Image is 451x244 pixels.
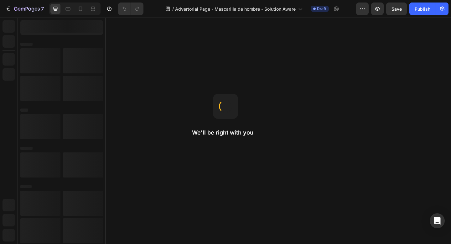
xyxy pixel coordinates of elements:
[41,5,44,13] p: 7
[386,3,407,15] button: Save
[415,6,430,12] div: Publish
[409,3,436,15] button: Publish
[3,3,47,15] button: 7
[172,6,174,12] span: /
[175,6,296,12] span: Advertorial Page - Mascarilla de hombre - Solution Aware
[192,129,259,136] h2: We'll be right with you
[391,6,402,12] span: Save
[430,213,445,228] div: Open Intercom Messenger
[317,6,326,12] span: Draft
[118,3,143,15] div: Undo/Redo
